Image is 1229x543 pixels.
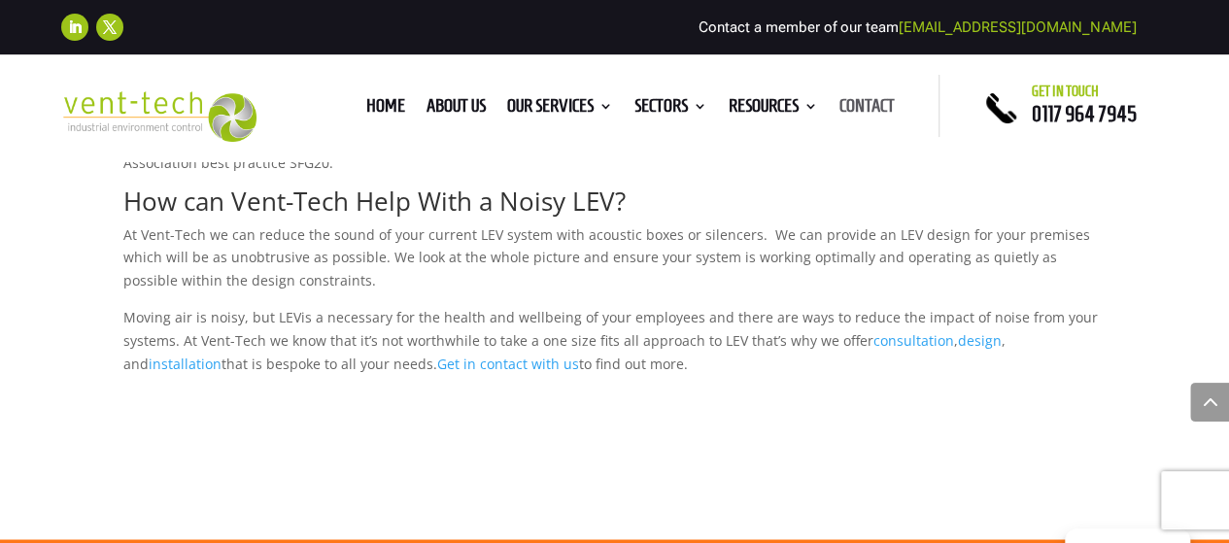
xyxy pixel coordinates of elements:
[839,99,895,120] a: Contact
[123,184,626,219] span: How can Vent-Tech Help With a Noisy LEV?
[729,99,818,120] a: Resources
[96,14,123,41] a: Follow on X
[123,308,1098,350] span: Moving air is noisy, but LEVis a necessary for the health and wellbeing of your employees and the...
[579,355,688,373] span: to find out more.
[437,355,579,373] a: Get in contact with us
[507,99,613,120] a: Our Services
[123,130,1077,172] span: every quarter to ensure it is working properly. This is in line with manufacturers guidance and t...
[427,99,486,120] a: About us
[899,18,1136,36] a: [EMAIL_ADDRESS][DOMAIN_NAME]
[61,14,88,41] a: Follow on LinkedIn
[123,225,1090,290] span: At Vent-Tech we can reduce the sound of your current LEV system with acoustic boxes or silencers....
[958,331,1002,350] a: design
[634,99,707,120] a: Sectors
[222,355,437,373] span: that is bespoke to all your needs.
[1031,102,1136,125] a: 0117 964 7945
[61,91,256,141] img: 2023-09-27T08_35_16.549ZVENT-TECH---Clear-background
[149,355,222,373] a: installation
[366,99,405,120] a: Home
[873,331,954,350] a: consultation
[1031,84,1098,99] span: Get in touch
[954,331,958,350] span: ,
[699,18,1136,36] span: Contact a member of our team
[123,331,1006,373] span: , and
